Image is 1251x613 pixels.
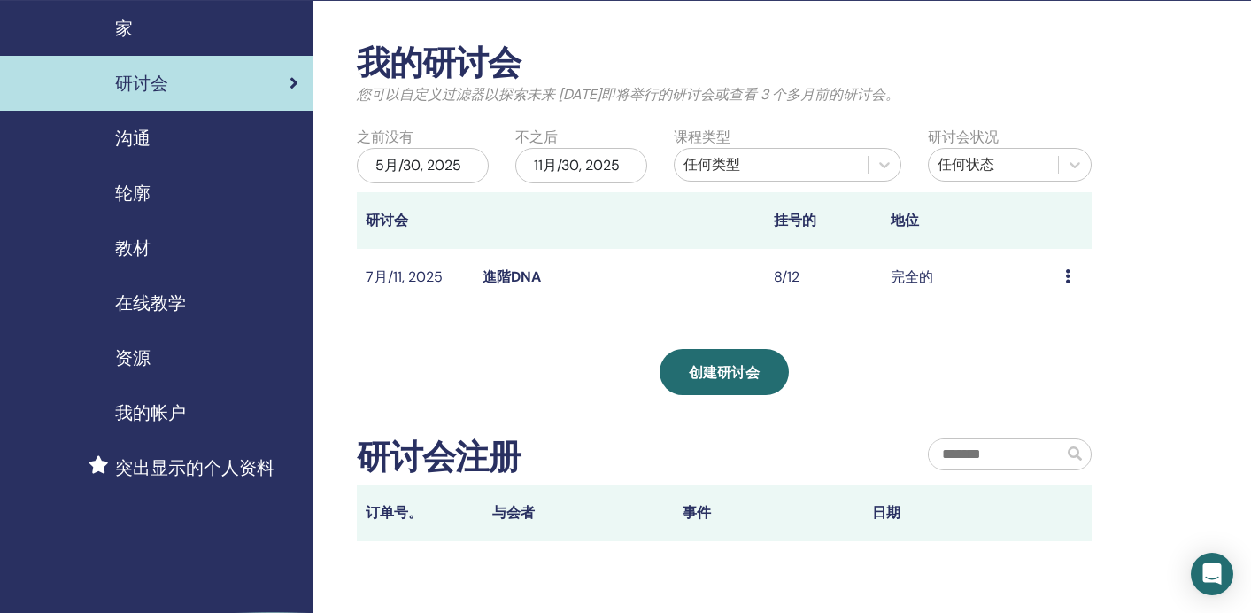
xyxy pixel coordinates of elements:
h2: 研讨会注册 [357,438,521,478]
div: 5月/30, 2025 [357,148,489,183]
span: 我的帐户 [115,400,186,426]
span: 沟通 [115,125,151,151]
p: 您可以自定义过滤器以探索未来 [DATE]即将举行的研讨会或查看 3 个多月前的研讨会。 [357,84,1092,105]
div: Open Intercom Messenger [1191,553,1233,595]
span: 家 [115,15,133,42]
label: 课程类型 [674,127,730,148]
th: 事件 [674,485,864,541]
span: 突出显示的个人资料 [115,454,274,481]
th: 订单号。 [357,485,483,541]
th: 研讨会 [357,192,474,249]
span: 创建研讨会 [689,363,760,382]
th: 挂号的 [765,192,882,249]
th: 地位 [882,192,1057,249]
span: 在线教学 [115,290,186,316]
span: 研讨会 [115,70,168,97]
td: 7月/11, 2025 [357,249,474,306]
td: 8/12 [765,249,882,306]
h2: 我的研讨会 [357,43,1092,84]
th: 日期 [863,485,1054,541]
label: 不之后 [515,127,558,148]
div: 11月/30, 2025 [515,148,647,183]
span: 资源 [115,345,151,371]
th: 与会者 [483,485,674,541]
div: 任何状态 [938,154,1049,175]
span: 教材 [115,235,151,261]
label: 之前没有 [357,127,413,148]
div: 任何类型 [683,154,859,175]
a: 创建研讨会 [660,349,789,395]
label: 研讨会状况 [928,127,999,148]
span: 轮廓 [115,180,151,206]
a: 進階DNA [483,268,541,286]
td: 完全的 [882,249,1057,306]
